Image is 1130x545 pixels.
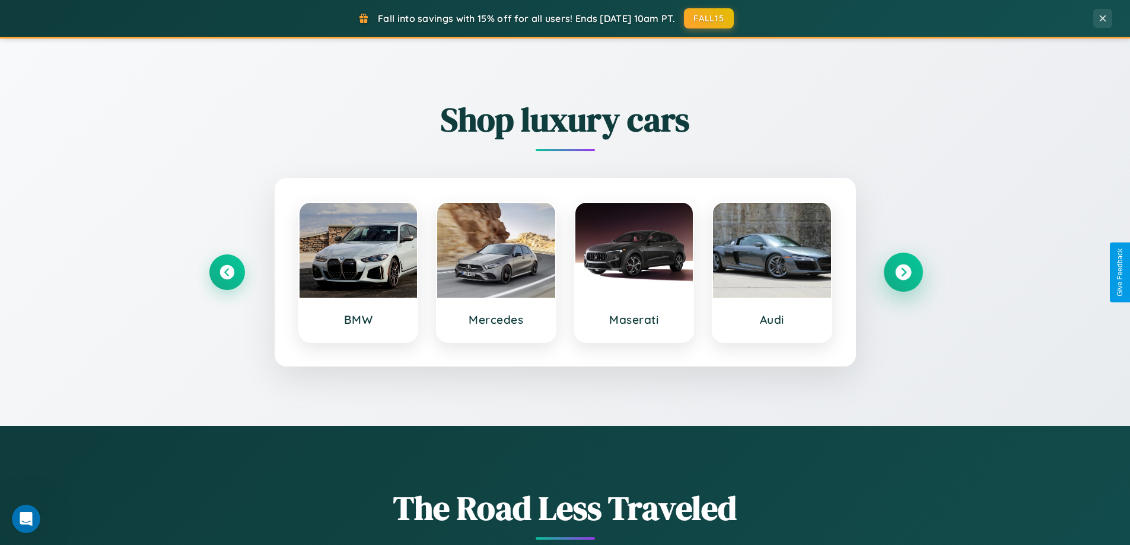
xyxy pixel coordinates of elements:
[449,313,543,327] h3: Mercedes
[1116,248,1124,297] div: Give Feedback
[209,97,921,142] h2: Shop luxury cars
[684,8,734,28] button: FALL15
[311,313,406,327] h3: BMW
[12,505,40,533] iframe: Intercom live chat
[209,485,921,531] h1: The Road Less Traveled
[587,313,682,327] h3: Maserati
[725,313,819,327] h3: Audi
[378,12,675,24] span: Fall into savings with 15% off for all users! Ends [DATE] 10am PT.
